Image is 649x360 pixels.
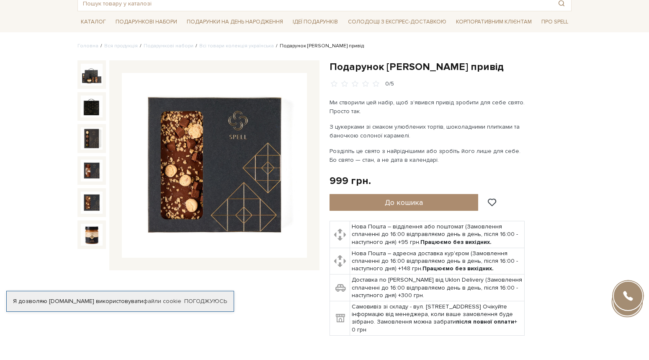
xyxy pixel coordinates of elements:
td: Доставка по [PERSON_NAME] від Uklon Delivery (Замовлення сплаченні до 16:00 відправляємо день в д... [350,275,525,301]
span: Про Spell [538,16,572,28]
b: Працюємо без вихідних. [422,265,494,272]
td: Нова Пошта – відділення або поштомат (Замовлення сплаченні до 16:00 відправляємо день в день, піс... [350,221,525,248]
p: Ми створили цей набір, щоб зʼявився привід зробити для себе свято. Просто так. [330,98,526,116]
span: Ідеї подарунків [289,16,341,28]
img: Подарунок Солодкий привід [81,64,103,85]
span: До кошика [385,198,423,207]
a: Подарункові набори [144,43,193,49]
img: Подарунок Солодкий привід [81,160,103,181]
img: Подарунок Солодкий привід [81,96,103,117]
button: До кошика [330,194,478,211]
a: Погоджуюсь [184,298,227,305]
p: Розділіть це свято з найріднішими або зробіть його лише для себе. Бо свято — стан, а не дата в ка... [330,147,526,164]
span: Подарунки на День народження [183,16,286,28]
td: Самовивіз зі складу - вул. [STREET_ADDRESS] Очікуйте інформацію від менеджера, коли ваше замовлен... [350,301,525,336]
h1: Подарунок [PERSON_NAME] привід [330,60,572,73]
a: файли cookie [143,298,181,305]
a: Корпоративним клієнтам [453,15,535,29]
a: Головна [77,43,98,49]
b: Працюємо без вихідних. [420,238,492,246]
img: Подарунок Солодкий привід [122,73,307,258]
p: З цукерками зі смаком улюблених тортів, шоколадними плитками та баночкою солоної карамелі. [330,122,526,140]
li: Подарунок [PERSON_NAME] привід [274,42,364,50]
a: Вся продукція [104,43,138,49]
td: Нова Пошта – адресна доставка кур'єром (Замовлення сплаченні до 16:00 відправляємо день в день, п... [350,248,525,275]
img: Подарунок Солодкий привід [81,192,103,213]
span: Каталог [77,16,109,28]
div: 999 грн. [330,174,371,187]
div: 0/5 [385,80,394,88]
img: Подарунок Солодкий привід [81,224,103,246]
img: Подарунок Солодкий привід [81,127,103,149]
b: після повної оплати [456,318,514,325]
a: Солодощі з експрес-доставкою [345,15,450,29]
span: Подарункові набори [112,16,180,28]
a: Всі товари колекція українська [199,43,274,49]
div: Я дозволяю [DOMAIN_NAME] використовувати [7,298,234,305]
